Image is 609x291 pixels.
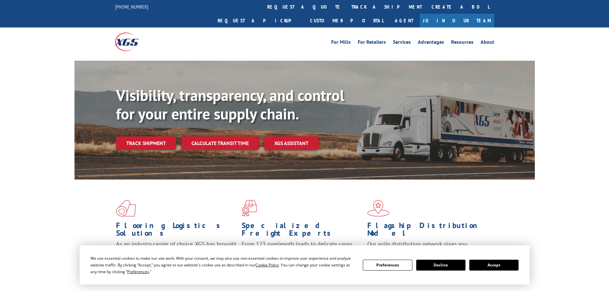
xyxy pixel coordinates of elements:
[451,40,473,47] a: Resources
[90,255,355,275] div: We use essential cookies to make our site work. With your consent, we may also use non-essential ...
[213,14,305,27] a: Request a pickup
[242,222,363,240] h1: Specialized Freight Experts
[242,240,363,269] p: From 123 overlength loads to delicate cargo, our experienced staff knows the best way to move you...
[358,40,386,47] a: For Retailers
[255,262,279,268] span: Cookie Policy
[116,200,136,217] img: xgs-icon-total-supply-chain-intelligence-red
[127,269,149,274] span: Preferences
[367,222,488,240] h1: Flagship Distribution Model
[418,40,444,47] a: Advantages
[480,40,494,47] a: About
[305,14,388,27] a: Customer Portal
[469,260,519,271] button: Accept
[116,85,344,124] b: Visibility, transparency, and control for your entire supply chain.
[363,260,412,271] button: Preferences
[116,240,237,263] span: As an industry carrier of choice, XGS has brought innovation and dedication to flooring logistics...
[80,245,530,285] div: Cookie Consent Prompt
[264,136,319,150] a: XGS ASSISTANT
[393,40,411,47] a: Services
[116,136,176,150] a: Track shipment
[416,260,465,271] button: Decline
[181,136,259,150] a: Calculate transit time
[388,14,420,27] a: Agent
[331,40,351,47] a: For Mills
[116,222,237,240] h1: Flooring Logistics Solutions
[115,4,148,10] a: [PHONE_NUMBER]
[420,14,494,27] a: Join Our Team
[242,200,257,217] img: xgs-icon-focused-on-flooring-red
[367,240,485,255] span: Our agile distribution network gives you nationwide inventory management on demand.
[367,200,389,217] img: xgs-icon-flagship-distribution-model-red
